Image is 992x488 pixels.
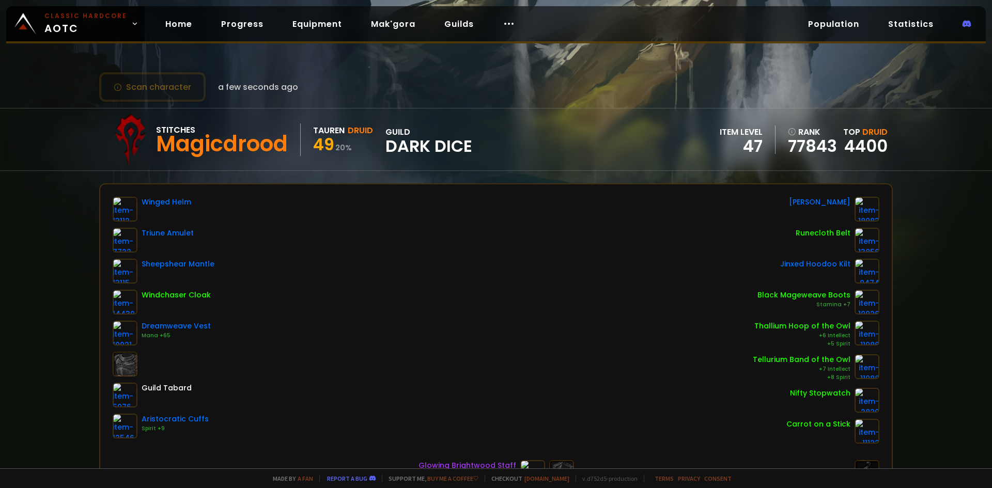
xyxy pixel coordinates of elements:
[704,475,732,482] a: Consent
[485,475,569,482] span: Checkout
[313,124,345,137] div: Tauren
[436,13,482,35] a: Guilds
[862,126,888,138] span: Druid
[113,259,137,284] img: item-13115
[844,134,888,158] a: 4400
[855,419,879,444] img: item-11122
[44,11,127,21] small: Classic Hardcore
[113,228,137,253] img: item-7722
[218,81,298,93] span: a few seconds ago
[419,460,516,471] div: Glowing Brightwood Staff
[855,290,879,314] img: item-10026
[757,301,850,309] div: Stamina +7
[348,124,373,137] div: Druid
[284,13,350,35] a: Equipment
[753,365,850,373] div: +7 Intellect
[796,228,850,239] div: Runecloth Belt
[855,197,879,222] img: item-18083
[788,138,837,154] a: 77843
[789,197,850,208] div: [PERSON_NAME]
[142,332,211,340] div: Mana +65
[800,13,867,35] a: Population
[524,475,569,482] a: [DOMAIN_NAME]
[385,125,472,154] div: guild
[678,475,700,482] a: Privacy
[790,388,850,399] div: Nifty Stopwatch
[156,136,288,152] div: Magicdrood
[142,383,192,393] div: Guild Tabard
[754,321,850,332] div: Thallium Hoop of the Owl
[385,138,472,154] span: Dark Dice
[720,125,763,138] div: item level
[576,475,638,482] span: v. d752d5 - production
[113,290,137,314] img: item-14430
[267,475,313,482] span: Made by
[113,414,137,438] img: item-12546
[757,290,850,301] div: Black Mageweave Boots
[142,424,209,433] div: Spirit +9
[855,321,879,345] img: item-11986
[720,138,763,154] div: 47
[754,340,850,348] div: +5 Spirit
[855,228,879,253] img: item-13856
[156,123,288,136] div: Stitches
[363,13,424,35] a: Mak'gora
[44,11,127,36] span: AOTC
[113,321,137,345] img: item-10021
[213,13,272,35] a: Progress
[157,13,200,35] a: Home
[786,419,850,430] div: Carrot on a Stick
[754,332,850,340] div: +6 Intellect
[142,197,191,208] div: Winged Helm
[99,72,206,102] button: Scan character
[142,259,214,270] div: Sheepshear Mantle
[113,197,137,222] img: item-13112
[327,475,367,482] a: Report a bug
[335,143,352,153] small: 20 %
[843,125,888,138] div: Top
[855,354,879,379] img: item-11988
[780,259,850,270] div: Jinxed Hoodoo Kilt
[427,475,478,482] a: Buy me a coffee
[788,125,837,138] div: rank
[298,475,313,482] a: a fan
[6,6,145,41] a: Classic HardcoreAOTC
[855,388,879,413] img: item-2820
[382,475,478,482] span: Support me,
[142,321,211,332] div: Dreamweave Vest
[753,373,850,382] div: +8 Spirit
[655,475,674,482] a: Terms
[753,354,850,365] div: Tellurium Band of the Owl
[142,414,209,424] div: Aristocratic Cuffs
[880,13,942,35] a: Statistics
[142,290,211,301] div: Windchaser Cloak
[855,259,879,284] img: item-9474
[313,133,334,156] span: 49
[113,383,137,407] img: item-5976
[142,228,194,239] div: Triune Amulet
